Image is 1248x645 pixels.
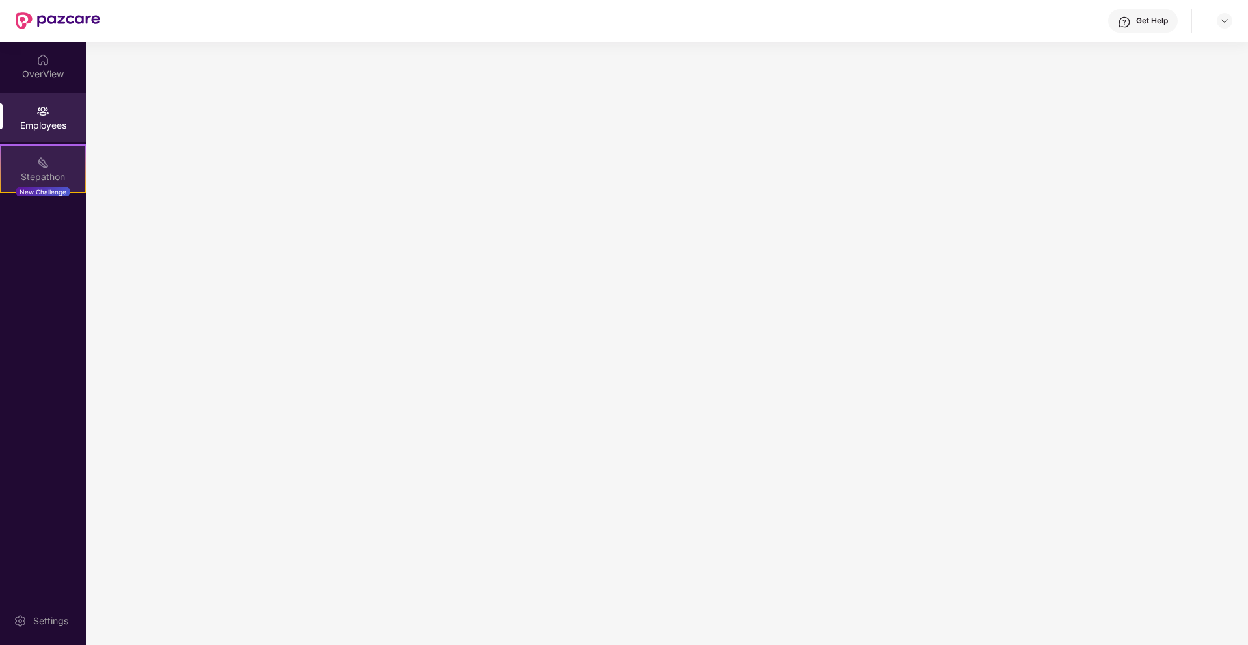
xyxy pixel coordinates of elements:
div: New Challenge [16,187,70,197]
img: svg+xml;base64,PHN2ZyBpZD0iSGVscC0zMngzMiIgeG1sbnM9Imh0dHA6Ly93d3cudzMub3JnLzIwMDAvc3ZnIiB3aWR0aD... [1118,16,1131,29]
img: svg+xml;base64,PHN2ZyB4bWxucz0iaHR0cDovL3d3dy53My5vcmcvMjAwMC9zdmciIHdpZHRoPSIyMSIgaGVpZ2h0PSIyMC... [36,156,49,169]
img: svg+xml;base64,PHN2ZyBpZD0iRW1wbG95ZWVzIiB4bWxucz0iaHR0cDovL3d3dy53My5vcmcvMjAwMC9zdmciIHdpZHRoPS... [36,105,49,118]
img: svg+xml;base64,PHN2ZyBpZD0iSG9tZSIgeG1sbnM9Imh0dHA6Ly93d3cudzMub3JnLzIwMDAvc3ZnIiB3aWR0aD0iMjAiIG... [36,53,49,66]
div: Get Help [1136,16,1168,26]
img: svg+xml;base64,PHN2ZyBpZD0iRHJvcGRvd24tMzJ4MzIiIHhtbG5zPSJodHRwOi8vd3d3LnczLm9yZy8yMDAwL3N2ZyIgd2... [1219,16,1230,26]
div: Stepathon [1,170,85,183]
div: Settings [29,614,72,627]
img: New Pazcare Logo [16,12,100,29]
img: svg+xml;base64,PHN2ZyBpZD0iU2V0dGluZy0yMHgyMCIgeG1sbnM9Imh0dHA6Ly93d3cudzMub3JnLzIwMDAvc3ZnIiB3aW... [14,614,27,627]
